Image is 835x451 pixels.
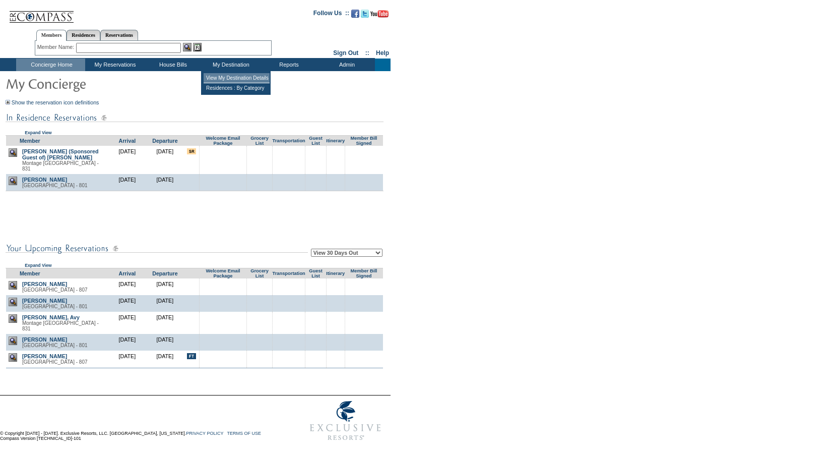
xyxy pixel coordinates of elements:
img: blank.gif [335,336,336,337]
a: [PERSON_NAME] [22,353,67,359]
a: Expand View [25,130,51,135]
td: [DATE] [108,334,146,351]
a: Follow us on Twitter [361,13,369,19]
span: [GEOGRAPHIC_DATA] - 807 [22,359,88,365]
img: Become our fan on Facebook [351,10,359,18]
a: Help [376,49,389,57]
img: view [9,281,17,290]
a: Grocery List [250,268,269,278]
img: blank.gif [335,314,336,315]
a: Transportation [272,271,305,276]
a: Guest List [309,268,322,278]
img: blank.gif [364,298,364,298]
a: Itinerary [326,138,345,143]
a: Sign Out [333,49,358,57]
a: [PERSON_NAME] [22,281,67,287]
td: [DATE] [108,312,146,334]
img: view [9,353,17,362]
td: Residences : By Category [204,83,270,93]
td: Follow Us :: [313,9,349,21]
a: Transportation [272,138,305,143]
a: Welcome Email Package [206,136,240,146]
td: My Reservations [85,59,143,71]
img: blank.gif [364,336,364,337]
td: [DATE] [108,278,146,295]
input: There are special requests for this reservation! [187,148,196,154]
a: TERMS OF USE [227,431,262,436]
a: [PERSON_NAME] (Sponsored Guest of) [PERSON_NAME] [22,148,99,160]
img: view [9,314,17,323]
img: Reservations [193,43,202,51]
a: [PERSON_NAME] [22,336,67,343]
a: Departure [152,270,177,276]
a: Grocery List [250,136,269,146]
a: [PERSON_NAME], Avy [22,314,80,320]
img: blank.gif [364,148,364,149]
td: [DATE] [146,312,184,334]
a: Residences [67,30,100,40]
div: Member Name: [37,43,76,51]
span: [GEOGRAPHIC_DATA] - 801 [22,183,88,188]
img: subTtlConUpcomingReservatio.gif [6,242,308,255]
td: [DATE] [146,351,184,367]
td: House Bills [143,59,201,71]
span: [GEOGRAPHIC_DATA] - 807 [22,287,88,293]
a: Show the reservation icon definitions [12,99,99,105]
a: Member Bill Signed [351,268,377,278]
a: Member [20,270,40,276]
td: [DATE] [146,295,184,312]
td: Admin [317,59,375,71]
a: Member Bill Signed [351,136,377,146]
a: Arrival [119,138,136,144]
td: [DATE] [146,174,184,191]
td: [DATE] [146,367,184,389]
a: Guest List [309,136,322,146]
a: Departure [152,138,177,144]
a: Itinerary [326,271,345,276]
img: blank.gif [364,177,364,177]
a: [PERSON_NAME] [22,177,67,183]
img: blank.gif [335,298,336,298]
td: [DATE] [108,367,146,389]
span: :: [365,49,369,57]
td: Reports [259,59,317,71]
td: [DATE] [108,295,146,312]
span: [GEOGRAPHIC_DATA] - 801 [22,343,88,348]
a: Become our fan on Facebook [351,13,359,19]
a: PRIVACY POLICY [186,431,223,436]
td: [DATE] [108,146,146,174]
td: [DATE] [146,146,184,174]
img: View [183,43,191,51]
img: Compass Home [9,3,74,23]
td: [DATE] [108,174,146,191]
td: [DATE] [146,334,184,351]
img: view [9,336,17,345]
td: My Destination [201,59,259,71]
td: View My Destination Details [204,73,270,83]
